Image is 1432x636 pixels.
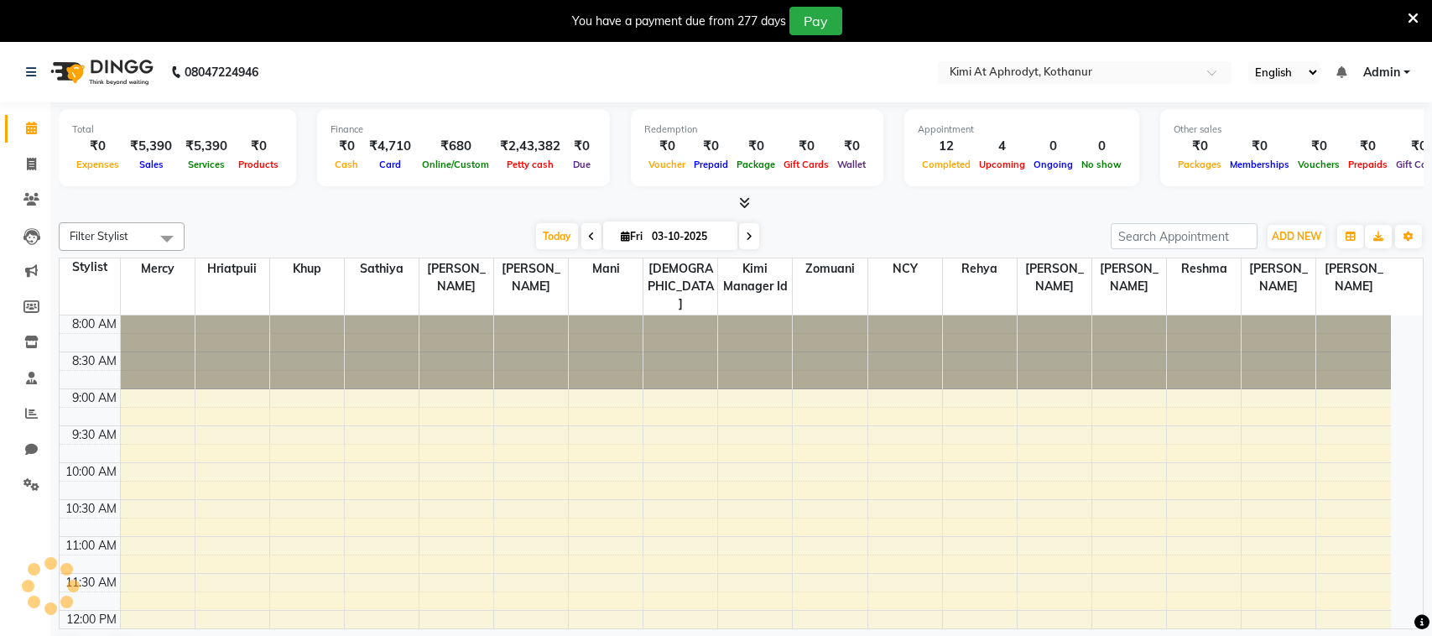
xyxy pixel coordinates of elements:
[1294,159,1344,170] span: Vouchers
[918,159,975,170] span: Completed
[69,352,120,370] div: 8:30 AM
[1092,258,1166,297] span: [PERSON_NAME]
[644,123,870,137] div: Redemption
[1018,258,1091,297] span: [PERSON_NAME]
[732,137,779,156] div: ₹0
[69,389,120,407] div: 9:00 AM
[418,137,493,156] div: ₹680
[1167,258,1241,279] span: Reshma
[1294,137,1344,156] div: ₹0
[975,137,1029,156] div: 4
[569,159,595,170] span: Due
[644,137,690,156] div: ₹0
[121,258,195,279] span: Mercy
[43,49,158,96] img: logo
[1344,137,1392,156] div: ₹0
[62,537,120,555] div: 11:00 AM
[69,426,120,444] div: 9:30 AM
[184,159,229,170] span: Services
[918,137,975,156] div: 12
[943,258,1017,279] span: Rehya
[195,258,269,279] span: Hriatpuii
[1272,230,1321,242] span: ADD NEW
[690,159,732,170] span: Prepaid
[331,137,362,156] div: ₹0
[536,223,578,249] span: Today
[833,137,870,156] div: ₹0
[793,258,867,279] span: Zomuani
[975,159,1029,170] span: Upcoming
[234,137,283,156] div: ₹0
[493,137,567,156] div: ₹2,43,382
[1029,159,1077,170] span: Ongoing
[1111,223,1258,249] input: Search Appointment
[779,159,833,170] span: Gift Cards
[70,229,128,242] span: Filter Stylist
[362,137,418,156] div: ₹4,710
[69,315,120,333] div: 8:00 AM
[419,258,493,297] span: [PERSON_NAME]
[1363,64,1400,81] span: Admin
[647,224,731,249] input: 2025-10-03
[1344,159,1392,170] span: Prepaids
[72,159,123,170] span: Expenses
[418,159,493,170] span: Online/Custom
[567,137,596,156] div: ₹0
[1029,137,1077,156] div: 0
[135,159,168,170] span: Sales
[185,49,258,96] b: 08047224946
[779,137,833,156] div: ₹0
[62,500,120,518] div: 10:30 AM
[331,123,596,137] div: Finance
[72,137,123,156] div: ₹0
[72,123,283,137] div: Total
[375,159,405,170] span: Card
[345,258,419,279] span: Sathiya
[331,159,362,170] span: Cash
[789,7,842,35] button: Pay
[1226,159,1294,170] span: Memberships
[617,230,647,242] span: Fri
[1226,137,1294,156] div: ₹0
[494,258,568,297] span: [PERSON_NAME]
[1174,137,1226,156] div: ₹0
[833,159,870,170] span: Wallet
[1174,159,1226,170] span: Packages
[234,159,283,170] span: Products
[1242,258,1315,297] span: [PERSON_NAME]
[123,137,179,156] div: ₹5,390
[732,159,779,170] span: Package
[690,137,732,156] div: ₹0
[179,137,234,156] div: ₹5,390
[918,123,1126,137] div: Appointment
[718,258,792,297] span: Kimi manager id
[643,258,717,315] span: [DEMOGRAPHIC_DATA]
[1268,225,1325,248] button: ADD NEW
[270,258,344,279] span: Khup
[62,463,120,481] div: 10:00 AM
[868,258,942,279] span: NCY
[644,159,690,170] span: Voucher
[503,159,558,170] span: Petty cash
[572,13,786,30] div: You have a payment due from 277 days
[60,258,120,276] div: Stylist
[1077,159,1126,170] span: No show
[1077,137,1126,156] div: 0
[1316,258,1391,297] span: [PERSON_NAME]
[62,574,120,592] div: 11:30 AM
[63,611,120,628] div: 12:00 PM
[569,258,643,279] span: Mani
